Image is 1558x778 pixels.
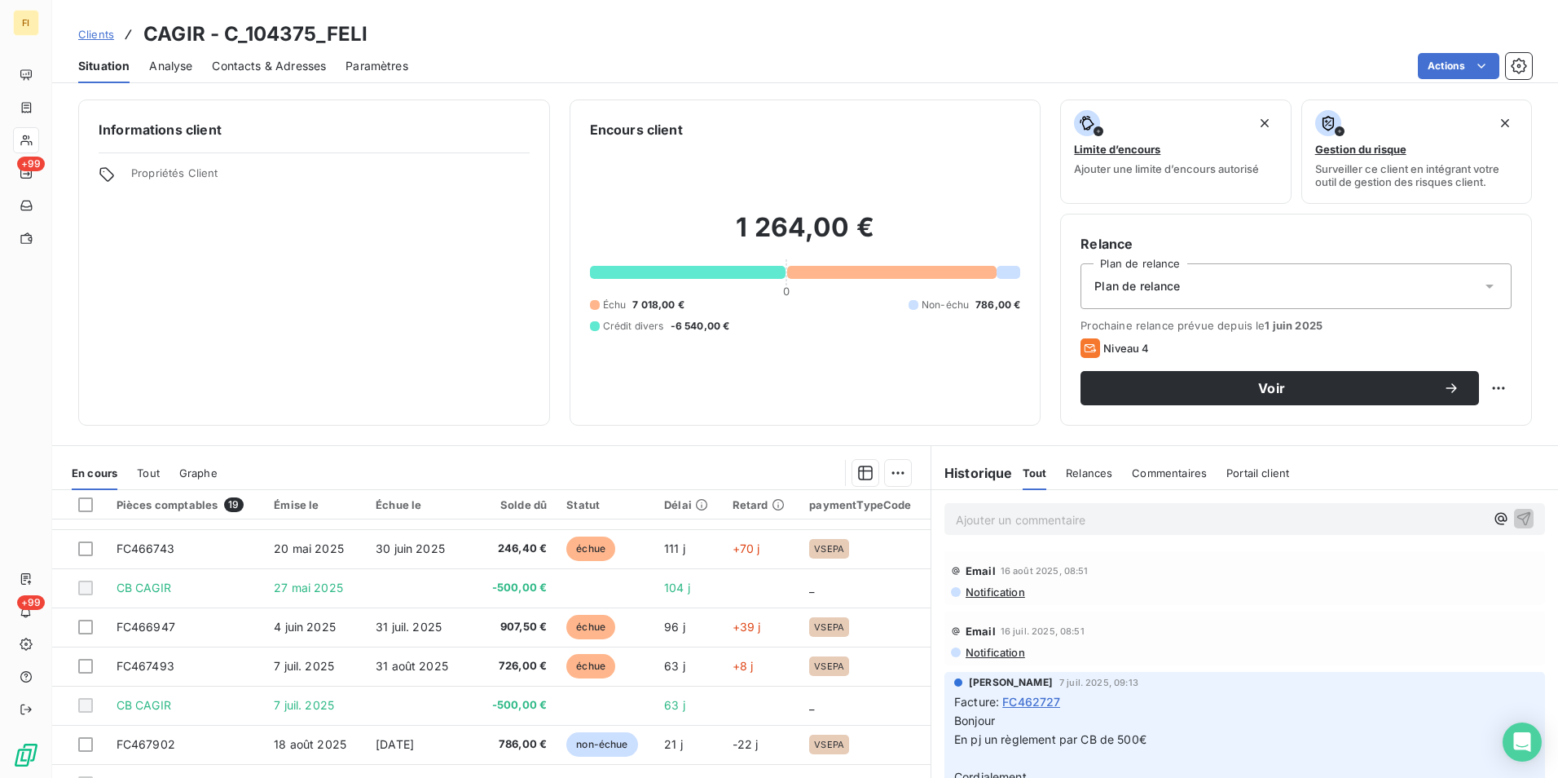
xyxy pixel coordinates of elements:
[13,10,39,36] div: FI
[1074,162,1259,175] span: Ajouter une limite d’encours autorisé
[975,298,1020,312] span: 786,00 €
[117,497,255,512] div: Pièces comptables
[733,542,760,555] span: +70 j
[274,498,356,511] div: Émise le
[78,28,114,41] span: Clients
[1080,319,1512,332] span: Prochaine relance prévue depuis le
[664,498,713,511] div: Délai
[1001,566,1089,576] span: 16 août 2025, 08:51
[1315,143,1406,156] span: Gestion du risque
[131,166,530,189] span: Propriétés Client
[117,542,174,555] span: FC466743
[969,675,1053,690] span: [PERSON_NAME]
[1226,466,1289,480] span: Portail client
[1080,371,1479,405] button: Voir
[117,620,175,634] span: FC466947
[99,120,530,139] h6: Informations client
[783,285,790,298] span: 0
[733,737,759,751] span: -22 j
[478,541,547,557] span: 246,40 €
[931,463,1013,483] h6: Historique
[954,732,1146,746] span: En pj un règlement par CB de 500€
[664,698,685,712] span: 63 j
[78,26,114,42] a: Clients
[117,659,174,673] span: FC467493
[664,542,685,555] span: 111 j
[1301,99,1532,204] button: Gestion du risqueSurveiller ce client en intégrant votre outil de gestion des risques client.
[1503,723,1542,762] div: Open Intercom Messenger
[1001,626,1085,636] span: 16 juil. 2025, 08:51
[1100,382,1443,395] span: Voir
[17,157,45,171] span: +99
[1060,99,1291,204] button: Limite d’encoursAjouter une limite d’encours autorisé
[954,693,999,710] span: Facture :
[1103,342,1149,355] span: Niveau 4
[478,658,547,674] span: 726,00 €
[376,620,442,634] span: 31 juil. 2025
[733,659,754,673] span: +8 j
[478,580,547,596] span: -500,00 €
[72,466,117,480] span: En cours
[809,698,814,712] span: _
[603,319,664,334] span: Crédit divers
[664,659,685,673] span: 63 j
[13,742,39,768] img: Logo LeanPay
[274,659,334,673] span: 7 juil. 2025
[224,497,243,512] span: 19
[137,466,160,480] span: Tout
[814,661,844,671] span: VSEPA
[733,620,761,634] span: +39 j
[478,697,547,714] span: -500,00 €
[954,714,995,727] span: Bonjour
[117,581,171,595] span: CB CAGIR
[590,120,683,139] h6: Encours client
[814,622,844,632] span: VSEPA
[274,737,346,751] span: 18 août 2025
[274,542,344,555] span: 20 mai 2025
[590,211,1021,260] h2: 1 264,00 €
[376,737,414,751] span: [DATE]
[17,595,45,610] span: +99
[1132,466,1207,480] span: Commentaires
[117,698,171,712] span: CB CAGIR
[179,466,218,480] span: Graphe
[814,740,844,749] span: VSEPA
[814,544,844,554] span: VSEPA
[1059,678,1138,687] span: 7 juil. 2025, 09:13
[671,319,730,334] span: -6 540,00 €
[149,58,192,74] span: Analyse
[566,537,615,561] span: échue
[1074,143,1160,156] span: Limite d’encours
[478,619,547,635] span: 907,50 €
[117,737,175,751] span: FC467902
[964,586,1025,599] span: Notification
[966,625,996,638] span: Email
[922,298,969,312] span: Non-échu
[1023,466,1047,480] span: Tout
[664,737,683,751] span: 21 j
[478,498,547,511] div: Solde dû
[274,620,336,634] span: 4 juin 2025
[964,646,1025,659] span: Notification
[1418,53,1499,79] button: Actions
[664,620,685,634] span: 96 j
[274,698,334,712] span: 7 juil. 2025
[566,498,645,511] div: Statut
[566,732,637,757] span: non-échue
[966,564,996,577] span: Email
[1315,162,1518,188] span: Surveiller ce client en intégrant votre outil de gestion des risques client.
[733,498,790,511] div: Retard
[566,615,615,639] span: échue
[809,581,814,595] span: _
[1002,693,1060,710] span: FC462727
[1066,466,1112,480] span: Relances
[274,581,343,595] span: 27 mai 2025
[376,498,458,511] div: Échue le
[664,581,690,595] span: 104 j
[632,298,684,312] span: 7 018,00 €
[143,20,367,49] h3: CAGIR - C_104375_FELI
[345,58,408,74] span: Paramètres
[376,659,448,673] span: 31 août 2025
[78,58,130,74] span: Situation
[566,654,615,679] span: échue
